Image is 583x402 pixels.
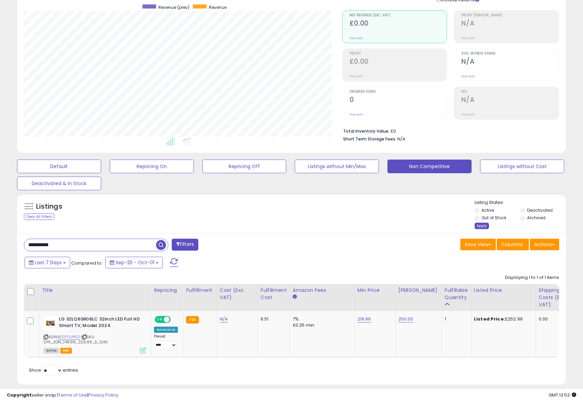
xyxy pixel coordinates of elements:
[88,392,118,398] a: Privacy Policy
[350,74,363,78] small: Prev: N/A
[475,223,489,229] div: Apply
[461,74,475,78] small: Prev: N/A
[481,215,506,221] label: Out of Stock
[209,4,227,10] span: Revenue
[357,287,393,294] div: Min Price
[154,287,180,294] div: Repricing
[527,207,553,213] label: Deactivated
[474,287,533,294] div: Listed Price
[158,4,189,10] span: Revenue (prev)
[60,348,72,354] span: FBA
[293,294,297,300] small: Amazon Fees.
[445,316,466,322] div: 1
[505,274,559,281] div: Displaying 1 to 1 of 1 items
[350,36,363,40] small: Prev: N/A
[44,348,59,354] span: All listings currently available for purchase on Amazon
[350,19,447,29] h2: £0.00
[154,327,178,333] div: Amazon AI
[116,259,154,266] span: Sep-25 - Oct-01
[36,202,62,211] h5: Listings
[186,316,199,324] small: FBA
[29,367,78,373] span: Show: entries
[186,287,214,294] div: Fulfillment
[530,239,559,250] button: Actions
[461,36,475,40] small: Prev: N/A
[293,322,349,328] div: £0.25 min
[461,52,559,56] span: Avg. Buybox Share
[350,14,447,17] span: Net Revenue (Exc. VAT)
[350,58,447,67] h2: £0.00
[172,239,198,251] button: Filters
[44,334,108,344] span: | SKU: CFK_ZON_149.99_229.99_5_1245
[387,160,472,173] button: Non Competitive
[350,96,447,105] h2: 0
[343,126,554,135] li: £0
[350,90,447,94] span: Ordered Items
[293,287,352,294] div: Amazon Fees
[25,257,70,268] button: Last 7 Days
[44,316,146,353] div: ASIN:
[350,52,447,56] span: Profit
[474,316,531,322] div: £252.99
[501,241,523,248] span: Columns
[445,287,468,301] div: Fulfillable Quantity
[539,287,574,308] div: Shipping Costs (Exc. VAT)
[539,316,571,322] div: 0.00
[343,128,389,134] b: Total Inventory Value:
[461,90,559,94] span: ROI
[343,136,396,142] b: Short Term Storage Fees:
[497,239,529,250] button: Columns
[110,160,194,173] button: Repricing On
[17,160,101,173] button: Default
[481,207,494,213] label: Active
[527,215,546,221] label: Archived
[220,287,255,301] div: Cost (Exc. VAT)
[357,316,371,323] a: 219.99
[461,113,475,117] small: Prev: N/A
[24,213,54,220] div: Clear All Filters
[42,287,148,294] div: Title
[293,316,349,322] div: 7%
[480,160,564,173] button: Listings without Cost
[350,113,363,117] small: Prev: N/A
[58,334,80,340] a: B0D17VJPSD
[397,136,405,142] span: N/A
[155,317,164,323] span: ON
[475,199,566,206] p: Listing States:
[460,239,496,250] button: Save View
[261,287,287,301] div: Fulfillment Cost
[7,392,32,398] strong: Copyright
[35,259,62,266] span: Last 7 Days
[474,316,505,322] b: Listed Price:
[17,177,101,190] button: Deactivated & In Stock
[154,334,178,349] div: Preset:
[58,392,87,398] a: Terms of Use
[44,316,57,330] img: 31Fw3FuaUWL._SL40_.jpg
[295,160,379,173] button: Listings without Min/Max
[202,160,287,173] button: Repricing Off
[261,316,285,322] div: 6.51
[461,96,559,105] h2: N/A
[220,316,228,323] a: N/A
[398,316,413,323] a: 250.00
[549,392,576,398] span: 2025-10-9 13:53 GMT
[71,260,103,266] span: Compared to:
[105,257,163,268] button: Sep-25 - Oct-01
[7,392,118,399] div: seller snap | |
[461,58,559,67] h2: N/A
[59,316,142,330] b: LG 32LQ63806LC 32inch LED Full HD Smart TV, Model 2024
[170,317,181,323] span: OFF
[461,19,559,29] h2: N/A
[398,287,439,294] div: [PERSON_NAME]
[461,14,559,17] span: Profit [PERSON_NAME]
